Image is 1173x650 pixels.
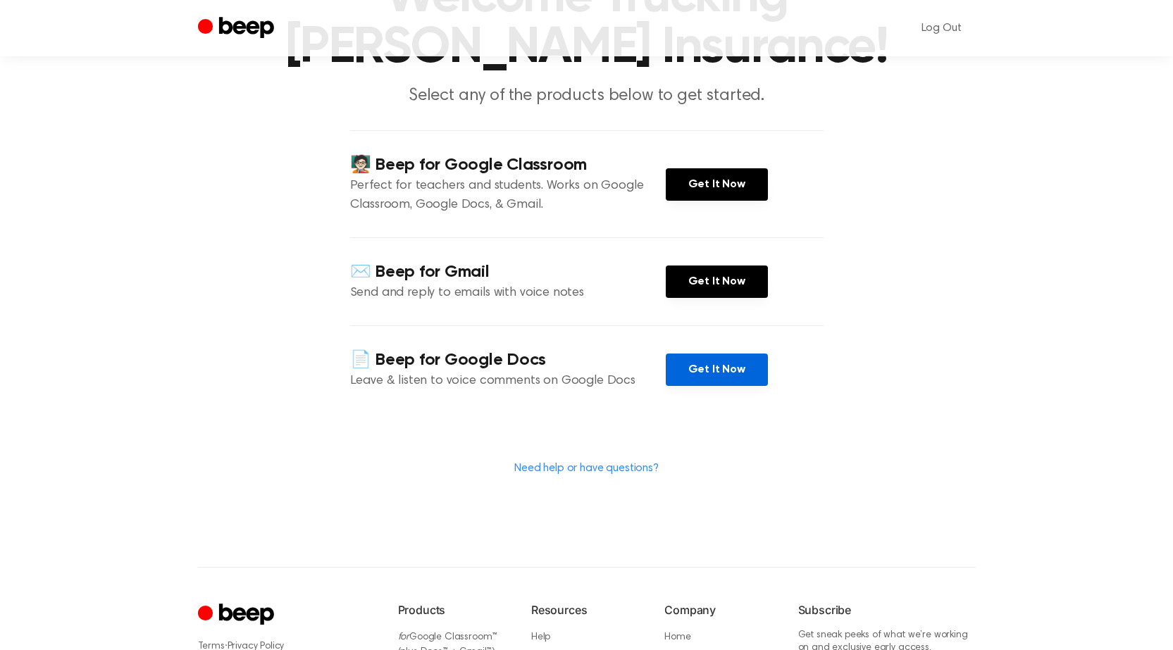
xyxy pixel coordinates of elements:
h6: Company [664,601,775,618]
p: Send and reply to emails with voice notes [350,284,666,303]
h6: Subscribe [798,601,976,618]
a: Need help or have questions? [514,463,659,474]
a: Cruip [198,601,278,629]
a: Home [664,632,690,642]
h4: 📄 Beep for Google Docs [350,349,666,372]
a: Beep [198,15,278,42]
h6: Resources [531,601,642,618]
p: Perfect for teachers and students. Works on Google Classroom, Google Docs, & Gmail. [350,177,666,215]
p: Select any of the products below to get started. [316,85,857,108]
a: Get It Now [666,168,768,201]
h6: Products [398,601,509,618]
a: Get It Now [666,354,768,386]
a: Get It Now [666,265,768,298]
i: for [398,632,410,642]
a: Help [531,632,550,642]
p: Leave & listen to voice comments on Google Docs [350,372,666,391]
a: Log Out [907,11,976,45]
h4: 🧑🏻‍🏫 Beep for Google Classroom [350,154,666,177]
h4: ✉️ Beep for Gmail [350,261,666,284]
